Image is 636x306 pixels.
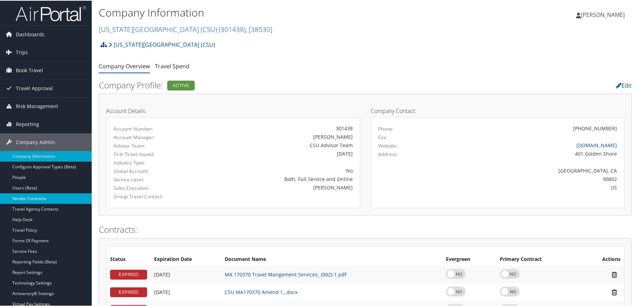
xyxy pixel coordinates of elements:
[440,183,617,191] div: US
[496,252,581,265] th: Primary Contract
[581,10,625,18] span: [PERSON_NAME]
[221,252,442,265] th: Document Name
[106,107,360,113] h4: Account Details:
[197,166,353,174] div: No
[442,252,496,265] th: Evergreen
[109,37,215,51] a: [US_STATE][GEOGRAPHIC_DATA] (CSU)
[246,24,272,33] span: , [ 38530 ]
[16,25,44,43] span: Dashboards
[99,62,150,69] a: Company Overview
[576,4,632,25] a: [PERSON_NAME]
[114,184,186,191] label: Sales Executive:
[371,107,625,113] h4: Company Contact:
[197,183,353,191] div: [PERSON_NAME]
[99,24,272,33] a: [US_STATE][GEOGRAPHIC_DATA] (CSU)
[378,142,398,149] label: Website:
[107,252,151,265] th: Status
[440,149,617,157] div: 401 Golden Shore
[225,288,297,295] a: CSU MA170370 Amend 1_.docx
[154,288,170,295] span: [DATE]
[114,158,186,166] label: Industry Type:
[155,62,189,69] a: Travel Spend
[16,79,53,96] span: Travel Approval
[114,142,186,149] label: Advisor Team:
[608,288,620,295] i: Remove Contract
[114,192,186,199] label: Group Travel Contact:
[154,270,170,277] span: [DATE]
[440,166,617,174] div: [GEOGRAPHIC_DATA], CA
[110,287,147,296] div: EXPIRED
[167,80,195,90] div: Active
[99,223,632,235] h2: Contracts:
[151,252,221,265] th: Expiration Date
[16,97,58,114] span: Risk Management
[114,150,186,157] label: First Ticket Issued:
[576,141,617,148] a: [DOMAIN_NAME]
[114,125,186,132] label: Account Number:
[114,167,186,174] label: Global Account:
[16,43,28,61] span: Trips
[197,141,353,148] div: CSU Advisor Team
[197,149,353,157] div: [DATE]
[378,125,394,132] label: Phone:
[114,175,186,182] label: Service Level:
[608,270,620,278] i: Remove Contract
[225,270,346,277] a: MA 170370 Travel Mangement Services_ (002)-1.pdf
[154,288,218,295] div: Add/Edit Date
[197,124,353,131] div: 301438
[16,133,55,150] span: Company Admin
[197,132,353,140] div: [PERSON_NAME]
[154,271,218,277] div: Add/Edit Date
[197,175,353,182] div: Both, Full Service and Online
[378,133,387,140] label: Fax:
[580,252,624,265] th: Actions
[114,133,186,140] label: Account Manager:
[616,81,632,89] a: Edit
[16,61,43,79] span: Book Travel
[99,79,450,90] h2: Company Profile:
[99,5,454,19] h1: Company Information
[219,24,246,33] span: ( 301438 )
[110,269,147,279] div: EXPIRED
[16,115,39,132] span: Reporting
[440,175,617,182] div: 90802
[16,5,86,21] img: airportal-logo.png
[378,150,398,157] label: Address:
[573,124,617,131] div: [PHONE_NUMBER]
